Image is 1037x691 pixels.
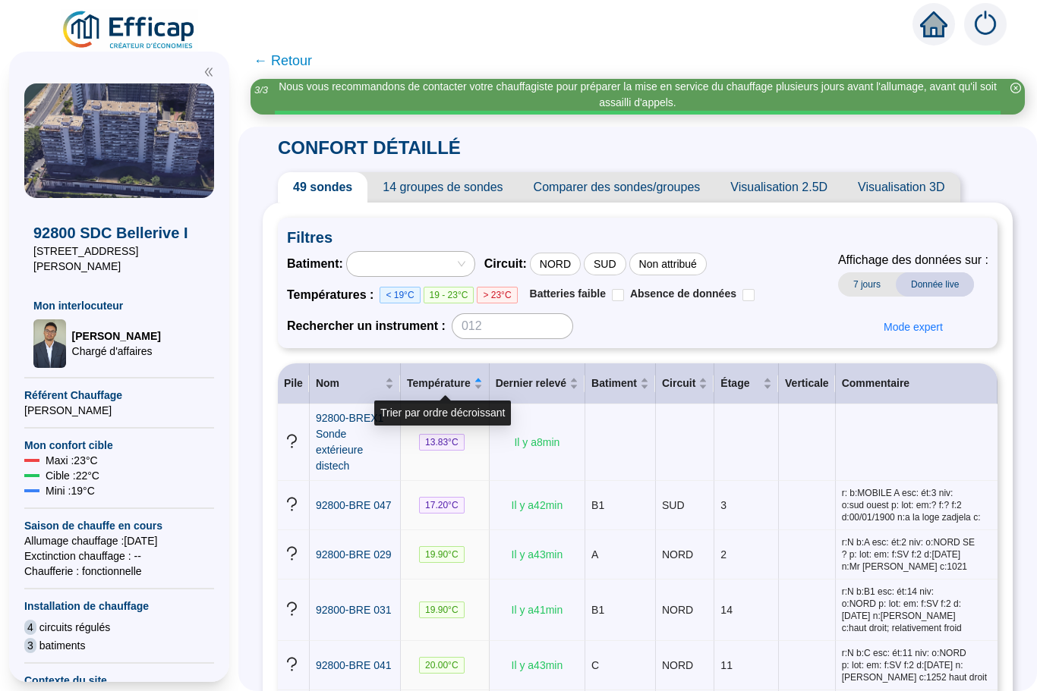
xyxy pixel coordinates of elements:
span: [PERSON_NAME] [24,403,214,418]
span: Visualisation 2.5D [715,172,843,203]
th: Commentaire [836,363,998,404]
img: alerts [964,3,1007,46]
span: Filtres [287,227,988,248]
span: 19.90 °C [419,546,465,563]
span: Mini : 19 °C [46,483,95,498]
span: r: b:MOBILE A esc: ét:3 niv: o:sud ouest p: lot: em:? f:? f:2 d:00/01/1900 n:a la loge zadjela c: [842,487,991,523]
span: question [284,433,300,449]
span: Donnée live [896,272,974,297]
th: Température [401,363,490,404]
span: 17.20 °C [419,497,465,514]
span: circuits régulés [39,620,110,635]
span: CONFORT DÉTAILLÉ [263,137,476,158]
a: 92800-BRE 047 [316,498,392,514]
div: NORD [530,253,581,275]
span: NORD [662,548,693,561]
span: Exctinction chauffage : -- [24,548,214,564]
span: 20.00 °C [419,657,465,674]
span: 92800-BREX1 Sonde extérieure distech [316,412,384,472]
span: Nom [316,375,382,391]
span: 92800-BRE 047 [316,499,392,511]
span: Saison de chauffe en cours [24,518,214,533]
th: Batiment [585,363,656,404]
span: NORD [662,604,693,616]
span: < 19°C [380,287,420,303]
span: B1 [591,604,604,616]
span: question [284,496,300,512]
span: Il y a 41 min [512,604,563,616]
span: ← Retour [254,50,312,71]
span: Visualisation 3D [843,172,960,203]
div: Nous vous recommandons de contacter votre chauffagiste pour préparer la mise en service du chauff... [275,79,1001,111]
span: Pile [284,377,303,389]
span: 3 [24,638,36,653]
a: 92800-BRE 031 [316,602,392,618]
span: Référent Chauffage [24,388,214,403]
span: > 23°C [477,287,517,303]
span: Installation de chauffage [24,598,214,614]
span: 92800 SDC Bellerive I [33,222,205,243]
span: Batteries faible [530,287,606,300]
img: Chargé d'affaires [33,319,66,368]
i: 3 / 3 [254,84,268,96]
span: question [284,601,300,617]
span: 4 [24,620,36,635]
span: C [591,659,599,671]
span: Mon confort cible [24,438,214,453]
span: Il y a 42 min [512,499,563,511]
span: Rechercher un instrument : [287,317,446,335]
span: home [920,11,947,38]
span: r:N b:C esc: ét:11 niv: o:NORD p: lot: em: f:SV f:2 d:[DATE] n:[PERSON_NAME] c:1252 haut droit [842,647,991,683]
span: 92800-BRE 031 [316,604,392,616]
span: Chargé d'affaires [72,344,161,359]
span: 14 [720,604,733,616]
div: Non attribué [629,253,707,275]
span: question [284,545,300,561]
span: 92800-BRE 029 [316,548,392,561]
button: Mode expert [872,315,955,339]
span: close-circle [1010,83,1021,93]
span: Cible : 22 °C [46,468,99,483]
span: Mode expert [884,319,943,335]
span: Batiment [591,375,637,391]
span: Il y a 8 min [514,436,559,448]
span: [STREET_ADDRESS][PERSON_NAME] [33,243,205,274]
a: 92800-BRE 041 [316,658,392,674]
span: Il y a 43 min [512,548,563,561]
span: Circuit [662,375,695,391]
img: efficap energie logo [61,9,198,52]
span: Batiment : [287,255,343,273]
span: Maxi : 23 °C [46,453,98,468]
a: 92800-BREX1 Sonde extérieure distech [316,410,394,474]
span: Mon interlocuteur [33,298,205,313]
span: r:N b:A esc: ét:2 niv: o:NORD SE ? p: lot: em: f:SV f:2 d:[DATE] n:Mr [PERSON_NAME] c:1021 [842,536,991,573]
span: Chaufferie : fonctionnelle [24,564,214,579]
span: Absence de données [630,287,736,300]
span: Affichage des données sur : [838,251,988,269]
span: Comparer des sondes/groupes [518,172,716,203]
span: [PERSON_NAME] [72,328,161,344]
span: r:N b:B1 esc: ét:14 niv: o:NORD p: lot: em: f:SV f:2 d:[DATE] n:[PERSON_NAME] c:haut droit; relat... [842,586,991,634]
span: Il y a 43 min [512,659,563,671]
th: Circuit [656,363,714,404]
span: batiments [39,638,86,653]
th: Dernier relevé [490,363,585,404]
span: Contexte du site [24,673,214,688]
span: 49 sondes [278,172,367,203]
th: Nom [310,363,401,404]
span: question [284,656,300,672]
span: Dernier relevé [496,375,566,391]
span: B1 [591,499,604,511]
input: 012 [452,313,573,339]
span: 92800-BRE 041 [316,659,392,671]
th: Verticale [779,363,836,404]
span: Températures : [287,286,380,304]
th: Étage [714,363,779,404]
span: 19 - 23°C [424,287,474,303]
span: Allumage chauffage : [DATE] [24,533,214,548]
span: 13.83 °C [419,434,465,451]
span: 11 [720,659,733,671]
span: 3 [720,499,727,511]
span: 19.90 °C [419,601,465,618]
span: Étage [720,375,760,391]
